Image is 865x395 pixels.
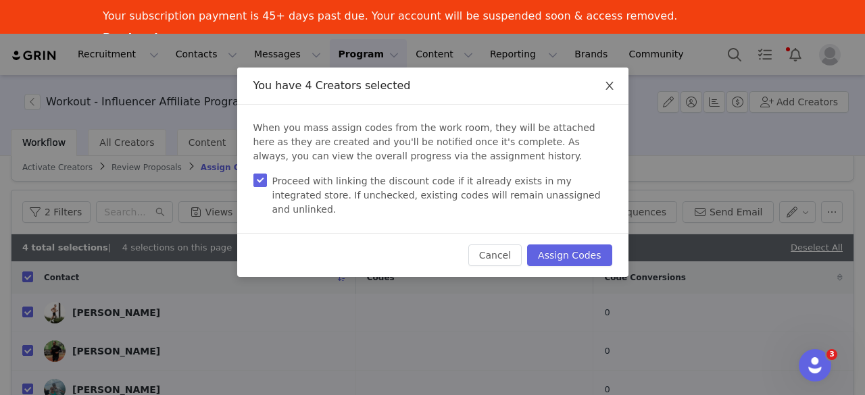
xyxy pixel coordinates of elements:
[253,78,612,93] div: You have 4 Creators selected
[103,9,677,23] div: Your subscription payment is 45+ days past due. Your account will be suspended soon & access remo...
[267,174,612,217] span: Proceed with linking the discount code if it already exists in my integrated store. If unchecked,...
[604,80,615,91] i: icon: close
[237,105,628,233] div: When you mass assign codes from the work room, they will be attached here as they are created and...
[826,349,837,360] span: 3
[468,244,522,266] button: Cancel
[591,68,628,105] button: Close
[799,349,831,381] iframe: Intercom live chat
[527,244,612,266] button: Assign Codes
[103,31,178,46] a: Pay Invoices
